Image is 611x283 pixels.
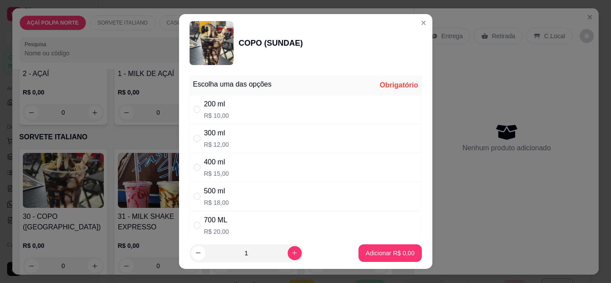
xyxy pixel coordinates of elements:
[204,128,229,138] div: 300 ml
[193,79,272,90] div: Escolha uma das opções
[417,16,431,30] button: Close
[288,246,302,260] button: increase-product-quantity
[190,21,234,65] img: product-image
[204,227,229,236] p: R$ 20,00
[204,99,229,109] div: 200 ml
[204,198,229,207] p: R$ 18,00
[204,186,229,196] div: 500 ml
[204,111,229,120] p: R$ 10,00
[366,249,414,258] p: Adicionar R$ 0,00
[380,80,418,91] div: Obrigatório
[204,157,229,167] div: 400 ml
[359,244,421,262] button: Adicionar R$ 0,00
[239,37,303,49] div: COPO (SUNDAE)
[204,140,229,149] p: R$ 12,00
[204,169,229,178] p: R$ 15,00
[191,246,205,260] button: decrease-product-quantity
[204,215,229,225] div: 700 ML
